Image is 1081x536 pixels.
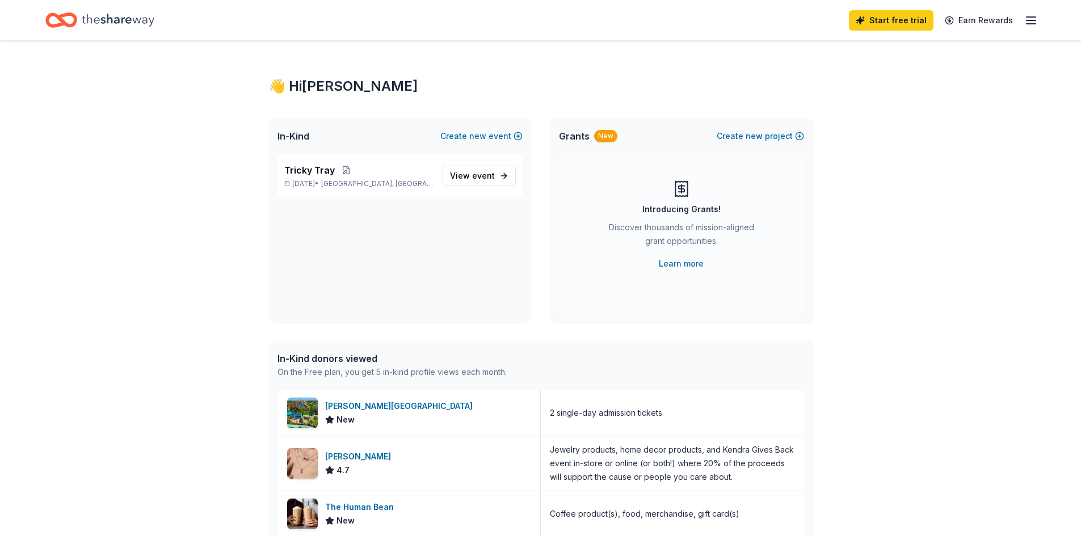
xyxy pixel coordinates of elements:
a: Learn more [659,257,704,271]
button: Createnewproject [717,129,804,143]
span: new [746,129,763,143]
div: In-Kind donors viewed [277,352,507,365]
div: New [594,130,617,142]
span: new [469,129,486,143]
span: 4.7 [337,463,350,477]
a: Earn Rewards [938,10,1020,31]
span: New [337,514,355,527]
div: Introducing Grants! [642,202,721,216]
div: Discover thousands of mission-aligned grant opportunities. [604,221,759,252]
div: On the Free plan, you get 5 in-kind profile views each month. [277,365,507,379]
div: The Human Bean [325,500,398,514]
a: Start free trial [849,10,933,31]
span: [GEOGRAPHIC_DATA], [GEOGRAPHIC_DATA] [321,179,433,188]
img: Image for Dorney Park & Wildwater Kingdom [287,398,318,428]
div: 2 single-day admission tickets [550,406,662,420]
span: event [472,171,495,180]
div: 👋 Hi [PERSON_NAME] [268,77,813,95]
div: [PERSON_NAME][GEOGRAPHIC_DATA] [325,399,477,413]
img: Image for The Human Bean [287,499,318,529]
button: Createnewevent [440,129,523,143]
span: In-Kind [277,129,309,143]
div: Jewelry products, home decor products, and Kendra Gives Back event in-store or online (or both!) ... [550,443,795,484]
span: New [337,413,355,427]
span: Tricky Tray [284,163,335,177]
span: Grants [559,129,590,143]
img: Image for Kendra Scott [287,448,318,479]
div: [PERSON_NAME] [325,450,396,463]
a: Home [45,7,154,33]
a: View event [443,166,516,186]
p: [DATE] • [284,179,434,188]
div: Coffee product(s), food, merchandise, gift card(s) [550,507,739,521]
span: View [450,169,495,183]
